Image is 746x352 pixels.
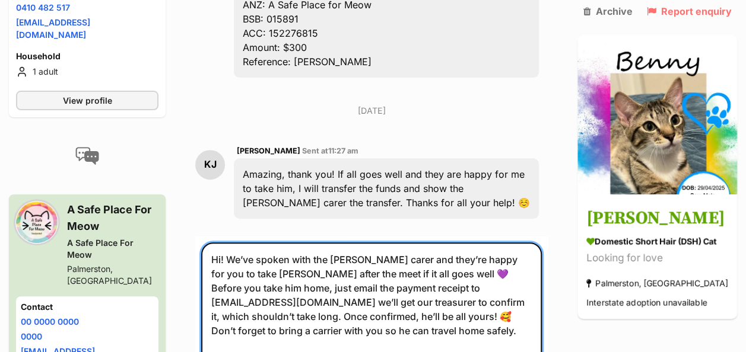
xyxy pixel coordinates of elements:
span: 11:27 am [328,146,358,155]
div: Domestic Short Hair (DSH) Cat [586,235,728,247]
a: Archive [583,6,632,17]
span: Interstate adoption unavailable [586,297,707,307]
div: Amazing, thank you! If all goes well and they are happy for me to take him, I will transfer the f... [234,158,539,219]
a: View profile [16,91,158,110]
div: KJ [195,150,225,180]
div: Palmerston, [GEOGRAPHIC_DATA] [586,275,728,291]
div: Palmerston, [GEOGRAPHIC_DATA] [67,263,158,287]
span: [PERSON_NAME] [237,146,300,155]
img: Benny [577,34,737,194]
a: 00 0000 0000 [21,316,79,327]
h4: Contact [21,301,154,313]
span: View profile [63,94,112,107]
h4: Household [16,50,158,62]
a: [EMAIL_ADDRESS][DOMAIN_NAME] [16,17,90,40]
li: 1 adult [16,65,158,79]
div: A Safe Place For Meow [67,237,158,261]
p: [DATE] [195,104,548,117]
div: Looking for love [586,250,728,266]
a: Report enquiry [647,6,732,17]
span: Sent at [302,146,358,155]
a: [PERSON_NAME] Domestic Short Hair (DSH) Cat Looking for love Palmerston, [GEOGRAPHIC_DATA] Inters... [577,196,737,319]
h3: [PERSON_NAME] [586,205,728,232]
h3: A Safe Place For Meow [67,201,158,235]
img: conversation-icon-4a6f8262b818ee0b60e3300018af0b2d0b884aa5de6e9bcb8d3d4eeb1a70a7c4.svg [75,147,99,165]
a: 0000 [21,331,42,341]
img: A Safe Place For Meow profile pic [16,201,58,243]
a: 0410 482 517 [16,2,70,12]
